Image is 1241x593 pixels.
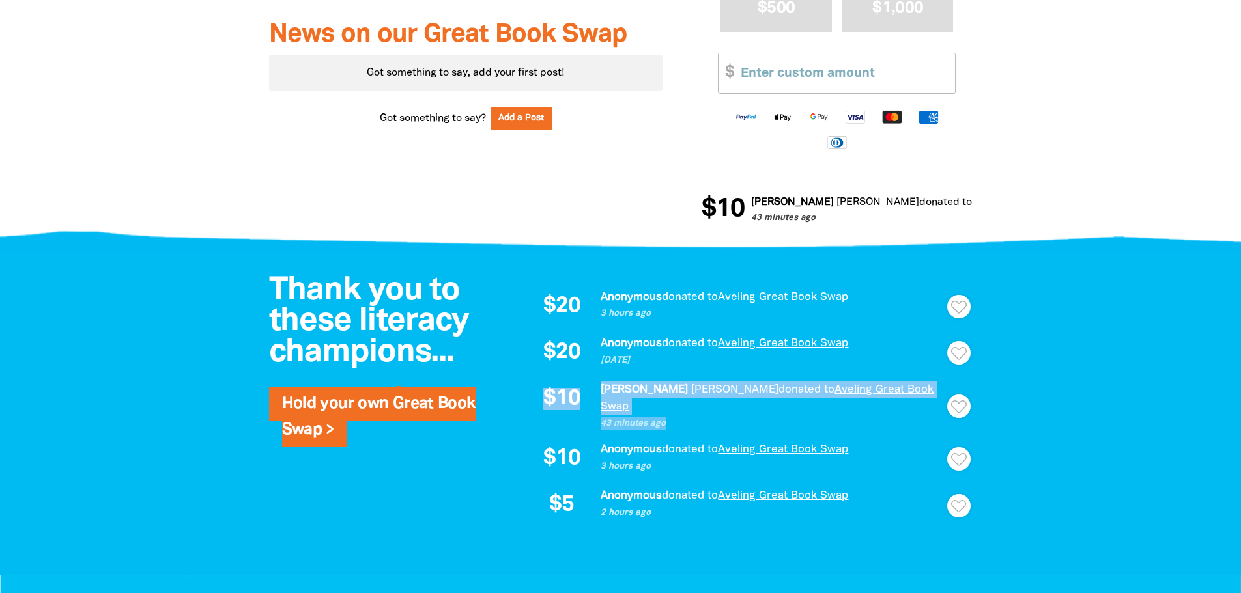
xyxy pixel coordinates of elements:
[543,388,580,410] span: $10
[601,417,943,430] p: 43 minutes ago
[601,385,934,411] a: Aveling Great Book Swap
[269,21,663,49] h3: News on our Great Book Swap
[910,109,947,124] img: American Express logo
[601,506,943,519] p: 2 hours ago
[764,109,801,124] img: Apple Pay logo
[601,307,943,320] p: 3 hours ago
[758,1,795,16] span: $500
[601,460,943,473] p: 3 hours ago
[732,53,955,93] input: Enter custom amount
[601,385,688,394] em: [PERSON_NAME]
[801,109,837,124] img: Google Pay logo
[749,198,832,207] em: [PERSON_NAME]
[380,111,486,126] span: Got something to say?
[529,289,959,523] div: Paginated content
[601,338,662,348] em: Anonymous
[917,198,970,207] span: donated to
[718,292,848,302] a: Aveling Great Book Swap
[718,445,848,454] a: Aveling Great Book Swap
[662,445,718,454] span: donated to
[549,494,574,516] span: $5
[728,109,764,124] img: Paypal logo
[718,99,956,159] div: Available payment methods
[718,491,848,501] a: Aveling Great Book Swap
[834,198,917,207] em: [PERSON_NAME]
[601,354,943,367] p: [DATE]
[269,276,469,368] span: Thank you to these literacy champions...
[282,396,476,437] a: Hold your own Great Book Swap >
[970,198,1090,207] a: Aveling Great Book Swap
[601,292,662,302] em: Anonymous
[837,109,874,124] img: Visa logo
[700,197,743,223] span: $10
[702,189,972,230] div: Donation stream
[874,109,910,124] img: Mastercard logo
[491,107,552,130] button: Add a Post
[691,385,778,394] em: [PERSON_NAME]
[543,342,580,364] span: $20
[543,296,580,318] span: $20
[719,53,734,93] span: $
[662,491,718,501] span: donated to
[543,448,580,470] span: $10
[718,338,848,348] a: Aveling Great Book Swap
[601,491,662,501] em: Anonymous
[529,289,959,523] div: Donation stream
[601,445,662,454] em: Anonymous
[819,135,855,150] img: Diners Club logo
[662,292,718,302] span: donated to
[662,338,718,348] span: donated to
[778,385,834,394] span: donated to
[749,212,1090,225] p: 43 minutes ago
[872,1,923,16] span: $1,000
[269,55,663,91] div: Got something to say, add your first post!
[269,55,663,91] div: Paginated content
